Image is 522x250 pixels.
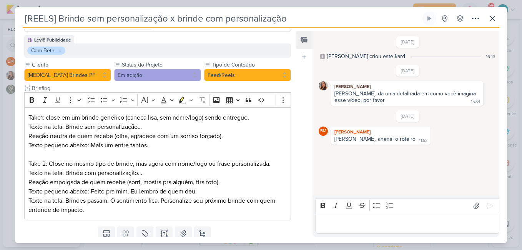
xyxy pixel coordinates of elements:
[23,12,421,25] input: Kard Sem Título
[319,81,328,90] img: Franciluce Carvalho
[31,47,55,55] div: Com Beth
[24,107,291,221] div: Editor editing area: main
[486,53,495,60] div: 16:13
[30,84,291,92] input: Texto sem título
[28,178,287,187] p: Reação empolgada de quem recebe (sorri, mostra pra alguém, tira foto).
[334,90,477,103] div: [PERSON_NAME], dá uma detalhada em como você imagina esse vídeo, por favor
[34,37,71,43] div: Leviê Publicidade
[334,136,416,142] div: [PERSON_NAME], anexei o roteiro
[28,141,287,150] p: Texto pequeno abaixo: Mais um entre tantos.
[332,83,482,90] div: [PERSON_NAME]
[28,168,287,178] p: Texto na tela: Brinde com personalização…
[327,52,405,60] div: [PERSON_NAME] criou este kard
[28,187,287,196] p: Texto pequeno abaixo: Feito pra mim. Eu lembro de quem deu.
[28,122,287,132] p: Texto na tela: Brinde sem personalização…
[28,113,287,122] p: Take1: close em um brinde genérico (caneca lisa, sem nome/logo) sendo entregue.
[24,69,111,81] button: [MEDICAL_DATA] Brindes PF
[114,69,201,81] button: Em edição
[426,15,432,22] div: Ligar relógio
[211,61,291,69] label: Tipo de Conteúdo
[24,92,291,107] div: Editor toolbar
[319,127,328,136] div: Beth Monteiro
[31,61,111,69] label: Cliente
[471,99,480,105] div: 15:34
[204,69,291,81] button: Feed/Reels
[28,196,287,215] p: Texto na tela: Brindes passam. O sentimento fica. Personalize seu próximo brinde com quem entende...
[121,61,201,69] label: Status do Projeto
[332,128,429,136] div: [PERSON_NAME]
[316,198,499,213] div: Editor toolbar
[28,159,287,168] p: Take 2: Close no mesmo tipo de brinde, mas agora com nome/logo ou frase personalizada.
[316,213,499,234] div: Editor editing area: main
[419,138,427,144] div: 11:52
[320,129,326,133] p: BM
[28,132,287,141] p: Reação neutra de quem recebe (olha, agradece com um sorriso forçado).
